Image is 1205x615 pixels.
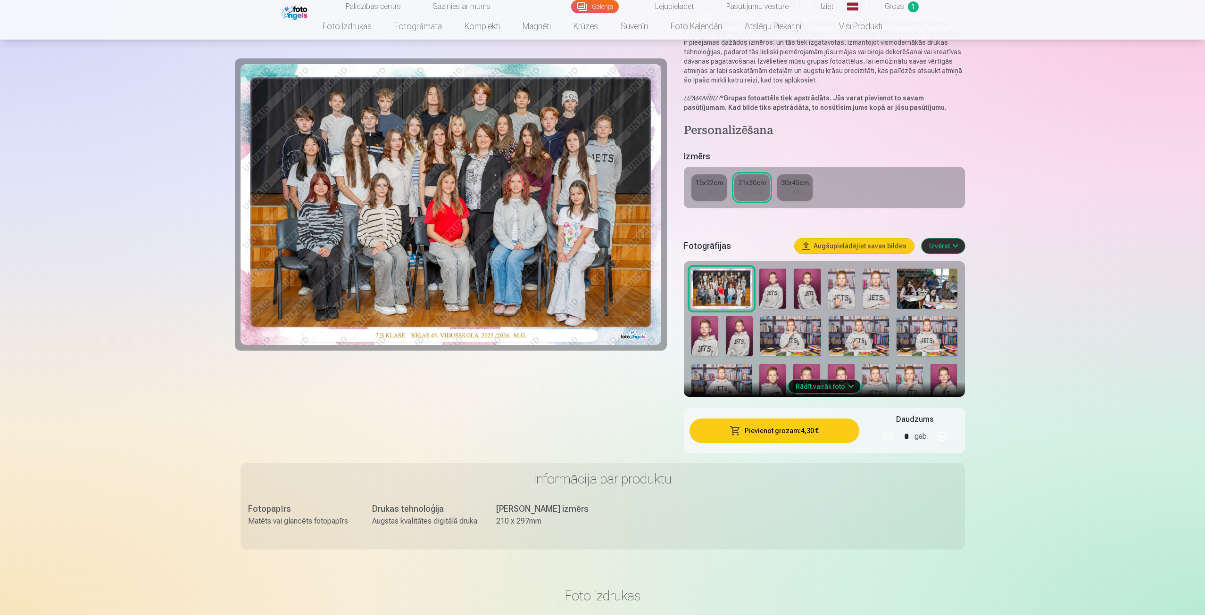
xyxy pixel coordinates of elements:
a: Suvenīri [609,13,659,40]
div: 21x30cm [738,178,766,188]
div: 15x22cm [695,178,723,188]
strong: Grupas fotoattēls tiek apstrādāts. Jūs varat pievienot to savam pasūtījumam. Kad bilde tiks apstr... [684,94,947,111]
div: [PERSON_NAME] izmērs [496,502,601,516]
a: Atslēgu piekariņi [733,13,813,40]
a: Magnēti [511,13,562,40]
div: 210 x 297mm [496,516,601,527]
a: Visi produkti [813,13,894,40]
a: 30x45cm7,40 € [777,174,813,201]
div: Matēts vai glancēts fotopapīrs [248,516,353,527]
button: Rādīt vairāk foto [788,380,860,393]
a: 15x22cm4,30 € [691,174,727,201]
a: Foto izdrukas [311,13,383,40]
h3: Foto izdrukas [248,587,957,604]
button: Izvērst [922,238,965,254]
span: Grozs [885,1,904,12]
h5: Daudzums [896,414,933,425]
div: gab. [914,425,929,448]
h3: Informācija par produktu [248,470,957,487]
h5: Fotogrāfijas [684,239,787,253]
div: 4,30 € [700,188,718,197]
em: UZMANĪBU ! [684,94,720,102]
div: 30x45cm [781,178,809,188]
h4: Personalizēšana [684,123,964,139]
img: /fa1 [281,4,310,20]
a: Foto kalendāri [659,13,733,40]
div: 4,30 € [743,188,761,197]
div: Fotopapīrs [248,502,353,516]
div: Augstas kvalitātes digitālā druka [372,516,477,527]
a: Krūzes [562,13,609,40]
div: Drukas tehnoloģija [372,502,477,516]
p: Iemūžiniet īpašus mirkļus ar ģimeni, klasi vai kolēģiem uz profesionālas kvalitātes Fuji Film Cry... [684,19,964,85]
a: 21x30cm4,30 € [734,174,770,201]
span: 1 [908,1,919,12]
button: Augšupielādējiet savas bildes [795,238,914,254]
div: 7,40 € [786,188,804,197]
a: Komplekti [453,13,511,40]
button: Pievienot grozam:4,30 € [690,418,859,443]
h5: Izmērs [684,150,964,163]
a: Fotogrāmata [383,13,453,40]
